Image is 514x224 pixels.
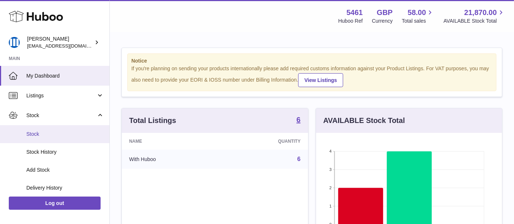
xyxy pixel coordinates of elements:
span: Add Stock [26,167,104,173]
span: Stock [26,112,96,119]
strong: 6 [296,116,300,123]
span: 21,870.00 [464,8,497,18]
text: 3 [329,167,331,172]
span: Listings [26,92,96,99]
strong: GBP [377,8,393,18]
a: 6 [297,156,301,162]
span: Delivery History [26,184,104,191]
img: oksana@monimoto.com [9,37,20,48]
span: Total sales [402,18,434,25]
th: Quantity [220,133,308,150]
h3: Total Listings [129,116,176,126]
th: Name [122,133,220,150]
span: [EMAIL_ADDRESS][DOMAIN_NAME] [27,43,108,49]
text: 2 [329,186,331,190]
span: My Dashboard [26,72,104,79]
h3: AVAILABLE Stock Total [323,116,405,126]
div: Huboo Ref [338,18,363,25]
a: 6 [296,116,300,125]
div: If you're planning on sending your products internationally please add required customs informati... [131,65,492,87]
td: With Huboo [122,150,220,169]
a: Log out [9,197,101,210]
span: AVAILABLE Stock Total [443,18,505,25]
text: 4 [329,149,331,153]
a: 58.00 Total sales [402,8,434,25]
span: 58.00 [408,8,426,18]
text: 1 [329,204,331,208]
span: Stock History [26,149,104,156]
span: Stock [26,131,104,138]
strong: Notice [131,57,492,64]
strong: 5461 [346,8,363,18]
a: 21,870.00 AVAILABLE Stock Total [443,8,505,25]
div: [PERSON_NAME] [27,36,93,49]
div: Currency [372,18,393,25]
a: View Listings [298,73,343,87]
